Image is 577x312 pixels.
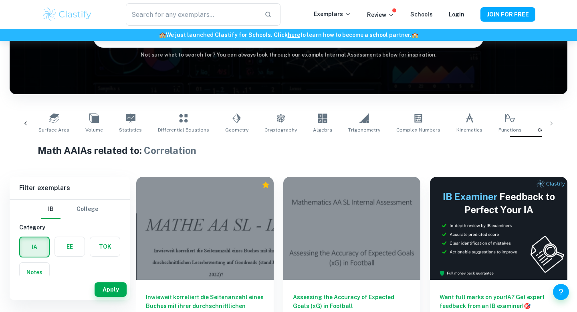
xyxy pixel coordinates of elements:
span: Statistics [119,126,142,134]
span: Correlation [144,145,196,156]
a: here [288,32,300,38]
button: TOK [90,237,120,256]
h6: Category [19,223,120,232]
button: IA [20,237,49,257]
span: Differential Equations [158,126,209,134]
span: Functions [498,126,522,134]
button: JOIN FOR FREE [480,7,535,22]
button: College [77,200,98,219]
h6: Want full marks on your IA ? Get expert feedback from an IB examiner! [440,293,558,310]
a: Login [449,11,464,18]
div: Premium [262,181,270,189]
span: Algebra [313,126,332,134]
button: Apply [95,282,127,297]
h1: Math AA IAs related to: [38,143,540,158]
button: Notes [20,263,49,282]
button: Help and Feedback [553,284,569,300]
button: EE [55,237,85,256]
img: Thumbnail [430,177,567,280]
span: Trigonometry [348,126,380,134]
span: 🏫 [412,32,418,38]
input: Search for any exemplars... [126,3,258,26]
h6: Not sure what to search for? You can always look through our example Internal Assessments below f... [10,51,567,59]
h6: Filter exemplars [10,177,130,199]
button: IB [41,200,61,219]
span: Correlation [538,126,565,134]
h6: We just launched Clastify for Schools. Click to learn how to become a school partner. [2,30,575,39]
a: Schools [410,11,433,18]
span: Surface Area [38,126,69,134]
span: Kinematics [456,126,482,134]
p: Review [367,10,394,19]
span: 🏫 [159,32,166,38]
span: Geometry [225,126,248,134]
span: Complex Numbers [396,126,440,134]
span: Volume [85,126,103,134]
span: 🎯 [524,303,531,309]
span: Cryptography [264,126,297,134]
img: Clastify logo [42,6,93,22]
p: Exemplars [314,10,351,18]
div: Filter type choice [41,200,98,219]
